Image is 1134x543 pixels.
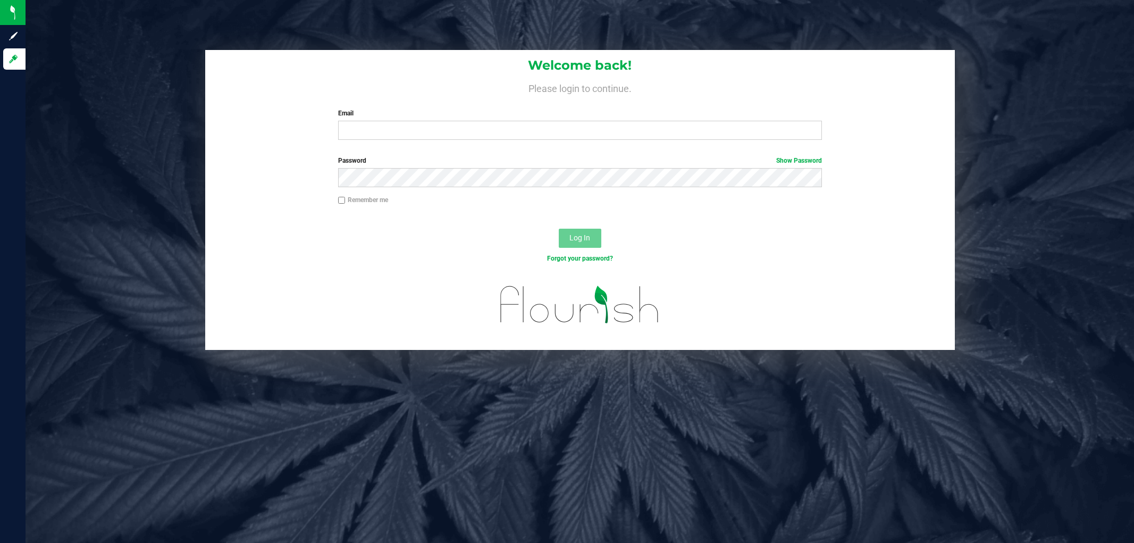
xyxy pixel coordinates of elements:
[569,233,590,242] span: Log In
[486,274,674,335] img: flourish_logo.svg
[205,81,955,94] h4: Please login to continue.
[338,195,388,205] label: Remember me
[205,59,955,72] h1: Welcome back!
[776,157,822,164] a: Show Password
[8,31,19,41] inline-svg: Sign up
[8,54,19,64] inline-svg: Log in
[338,108,822,118] label: Email
[338,197,346,204] input: Remember me
[338,157,366,164] span: Password
[559,229,601,248] button: Log In
[547,255,613,262] a: Forgot your password?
